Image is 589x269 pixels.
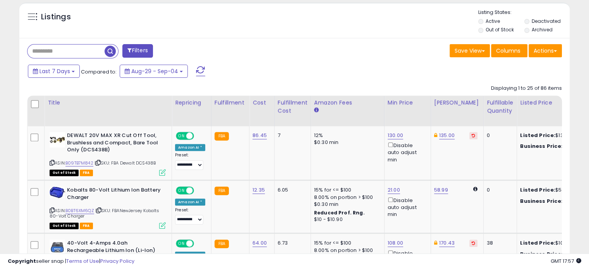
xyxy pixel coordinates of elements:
div: $0.30 min [314,201,378,208]
img: 417vfhFCA5L._SL40_.jpg [50,187,65,198]
div: Amazon AI * [175,144,205,151]
button: Last 7 Days [28,65,80,78]
p: Listing States: [478,9,570,16]
b: Listed Price: [520,186,555,194]
a: 12.35 [252,186,265,194]
b: Listed Price: [520,132,555,139]
span: All listings that are currently out of stock and unavailable for purchase on Amazon [50,170,79,176]
a: 130.00 [388,132,403,139]
div: Listed Price [520,99,587,107]
small: FBA [215,187,229,195]
div: Repricing [175,99,208,107]
div: 7 [278,132,305,139]
img: 415uO89BlIL._SL40_.jpg [50,132,65,147]
div: 0 [487,187,511,194]
div: Preset: [175,207,205,225]
span: Compared to: [81,68,117,75]
div: $133 [520,143,584,150]
div: Fulfillment Cost [278,99,307,115]
div: 12% [314,132,378,139]
a: 86.45 [252,132,267,139]
span: Columns [496,47,520,55]
a: 64.00 [252,239,267,247]
small: FBA [215,240,229,248]
a: B0BT6XM6QZ [65,207,94,214]
button: Filters [122,44,153,58]
div: $10 - $10.90 [314,216,378,223]
button: Save View [450,44,490,57]
div: seller snap | | [8,258,134,265]
div: Disable auto adjust min [388,141,425,163]
a: 21.00 [388,186,400,194]
b: Reduced Prof. Rng. [314,209,365,216]
label: Out of Stock [486,26,514,33]
a: 170.43 [439,239,455,247]
small: FBA [215,132,229,140]
div: Title [48,99,168,107]
div: Fulfillable Quantity [487,99,513,115]
div: 15% for <= $100 [314,187,378,194]
span: Aug-29 - Sep-04 [131,67,178,75]
span: | SKU: FBANewJersey Kobalts 80-Volt Charger [50,207,160,219]
label: Active [486,18,500,24]
b: DEWALT 20V MAX XR Cut Off Tool, Brushless and Compact, Bare Tool Only (DCS438B) [67,132,161,156]
div: $25 [520,198,584,205]
button: Aug-29 - Sep-04 [120,65,188,78]
span: | SKU: FBA Dewalt DCS438B [94,160,156,166]
a: 135.00 [439,132,455,139]
b: Business Price: [520,142,563,150]
small: Amazon Fees. [314,107,319,114]
div: Amazon AI * [175,199,205,206]
span: Last 7 Days [39,67,70,75]
a: 108.00 [388,239,403,247]
label: Archived [531,26,552,33]
b: Business Price: [520,197,563,205]
label: Deactivated [531,18,560,24]
a: B09TB7M842 [65,160,93,166]
button: Actions [529,44,562,57]
div: ASIN: [50,187,166,228]
span: ON [177,240,186,247]
div: Cost [252,99,271,107]
b: Listed Price: [520,239,555,247]
strong: Copyright [8,257,36,265]
div: 38 [487,240,511,247]
div: Disable auto adjust min [388,196,425,218]
div: 15% for <= $100 [314,240,378,247]
span: All listings that are currently out of stock and unavailable for purchase on Amazon [50,223,79,229]
div: Min Price [388,99,428,107]
div: Fulfillment [215,99,246,107]
div: Amazon Fees [314,99,381,107]
span: OFF [193,240,205,247]
div: [PERSON_NAME] [434,99,480,107]
div: ASIN: [50,132,166,175]
span: ON [177,133,186,139]
div: $109.90 [520,240,584,247]
div: 6.73 [278,240,305,247]
h5: Listings [41,12,71,22]
b: Kobalts 80-Volt Lithium Ion Battery Charger [67,187,161,203]
span: 2025-09-12 17:57 GMT [551,257,581,265]
div: 6.05 [278,187,305,194]
div: 8.00% on portion > $100 [314,194,378,201]
div: $135.00 [520,132,584,139]
div: Displaying 1 to 25 of 86 items [491,85,562,92]
span: ON [177,187,186,194]
img: 41cy94t6SDL._SL40_.jpg [50,240,65,255]
div: Preset: [175,152,205,170]
button: Columns [491,44,527,57]
a: 58.99 [434,186,448,194]
a: Terms of Use [66,257,99,265]
span: FBA [80,223,93,229]
span: OFF [193,187,205,194]
span: OFF [193,133,205,139]
div: 0 [487,132,511,139]
span: FBA [80,170,93,176]
a: Privacy Policy [100,257,134,265]
div: $0.30 min [314,139,378,146]
div: $58.99 [520,187,584,194]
